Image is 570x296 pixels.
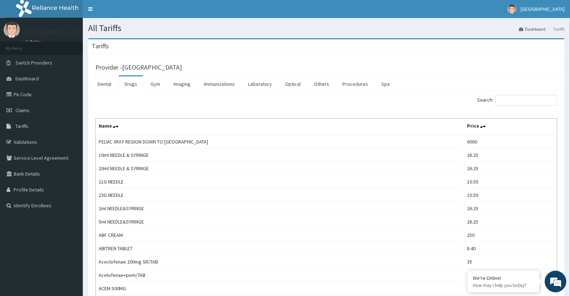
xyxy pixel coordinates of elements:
[15,75,39,82] span: Dashboard
[96,189,464,202] td: 23G NEEDLE
[464,119,557,135] th: Price
[464,189,557,202] td: 10.50
[13,36,29,54] img: d_794563401_company_1708531726252_794563401
[96,215,464,229] td: 5ml NEEDLE&SYRINGE
[96,175,464,189] td: 21G NEEDLE
[96,229,464,242] td: ABF CREAM
[119,76,143,92] a: Drugs
[96,202,464,215] td: 2ml NEEDLE&SYRINGE
[96,242,464,255] td: ABITREN TABLET
[15,123,28,129] span: Tariffs
[4,197,137,222] textarea: Type your message and hit 'Enter'
[96,135,464,149] td: PELVIC XRAY REGION DOWN TO [GEOGRAPHIC_DATA]
[145,76,166,92] a: Gym
[519,26,546,32] a: Dashboard
[37,40,121,50] div: Chat with us now
[4,22,20,38] img: User Image
[25,29,85,36] p: [GEOGRAPHIC_DATA]
[521,6,565,12] span: [GEOGRAPHIC_DATA]
[376,76,395,92] a: Spa
[95,64,182,71] h3: Provider - [GEOGRAPHIC_DATA]
[88,23,565,33] h1: All Tariffs
[464,255,557,269] td: 35
[96,269,464,282] td: Acelofenae+pem/TAB
[464,202,557,215] td: 26.25
[464,135,557,149] td: 6000
[96,255,464,269] td: Aceclofenae 200mg SR/TAB
[92,43,109,49] h3: Tariffs
[242,76,278,92] a: Laboratory
[464,242,557,255] td: 8.40
[507,5,516,14] img: User Image
[42,91,99,164] span: We're online!
[464,162,557,175] td: 26.25
[464,149,557,162] td: 26.25
[464,215,557,229] td: 26.25
[464,229,557,242] td: 250
[464,269,557,282] td: 70
[118,4,135,21] div: Minimize live chat window
[198,76,241,92] a: Immunizations
[96,162,464,175] td: 20ml NEEDLE & SYRINGE
[96,119,464,135] th: Name
[495,95,557,106] input: Search:
[279,76,306,92] a: Optical
[96,282,464,295] td: ACEM 500MG
[96,149,464,162] td: 10ml NEEDLE & SYRINGE
[473,275,534,281] div: We're Online!
[546,26,565,32] li: Tariffs
[308,76,335,92] a: Others
[25,39,42,44] a: Online
[337,76,374,92] a: Procedures
[15,107,30,114] span: Claims
[168,76,196,92] a: Imaging
[464,282,557,295] td: 115.50
[464,175,557,189] td: 10.50
[15,59,52,66] span: Switch Providers
[92,76,117,92] a: Dental
[473,282,534,288] p: How may I help you today?
[477,95,557,106] label: Search:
